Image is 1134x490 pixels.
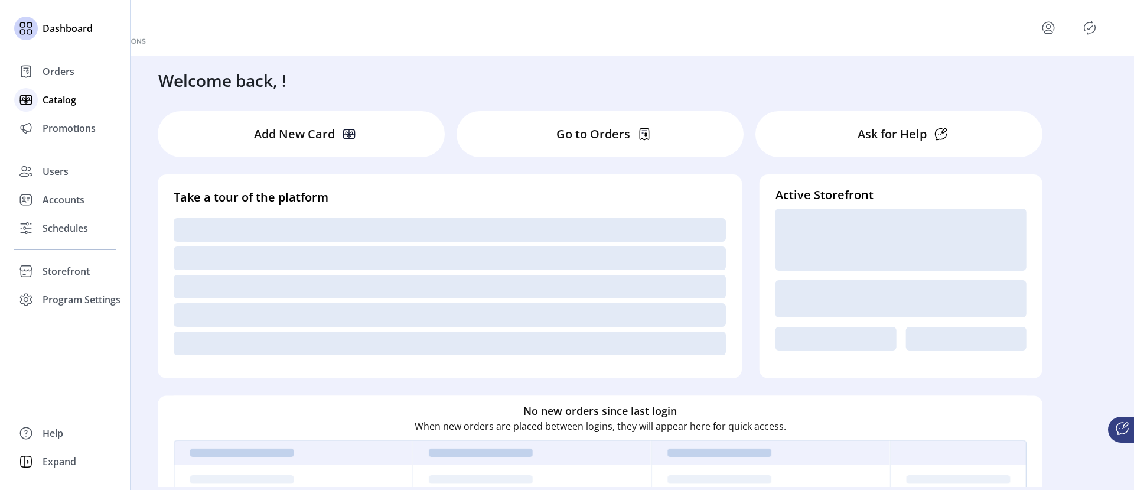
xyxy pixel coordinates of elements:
[1039,18,1058,37] button: menu
[1080,18,1099,37] button: Publisher Panel
[254,125,335,143] p: Add New Card
[43,293,120,307] span: Program Settings
[523,403,677,419] h6: No new orders since last login
[43,193,84,207] span: Accounts
[158,68,286,93] h3: Welcome back, !
[43,221,88,235] span: Schedules
[858,125,927,143] p: Ask for Help
[775,186,1027,204] h4: Active Storefront
[43,455,76,469] span: Expand
[415,419,786,433] p: When new orders are placed between logins, they will appear here for quick access.
[43,21,93,35] span: Dashboard
[556,125,630,143] p: Go to Orders
[43,264,90,278] span: Storefront
[174,189,726,206] h4: Take a tour of the platform
[43,93,76,107] span: Catalog
[43,426,63,440] span: Help
[43,164,69,179] span: Users
[43,121,96,135] span: Promotions
[43,64,74,79] span: Orders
